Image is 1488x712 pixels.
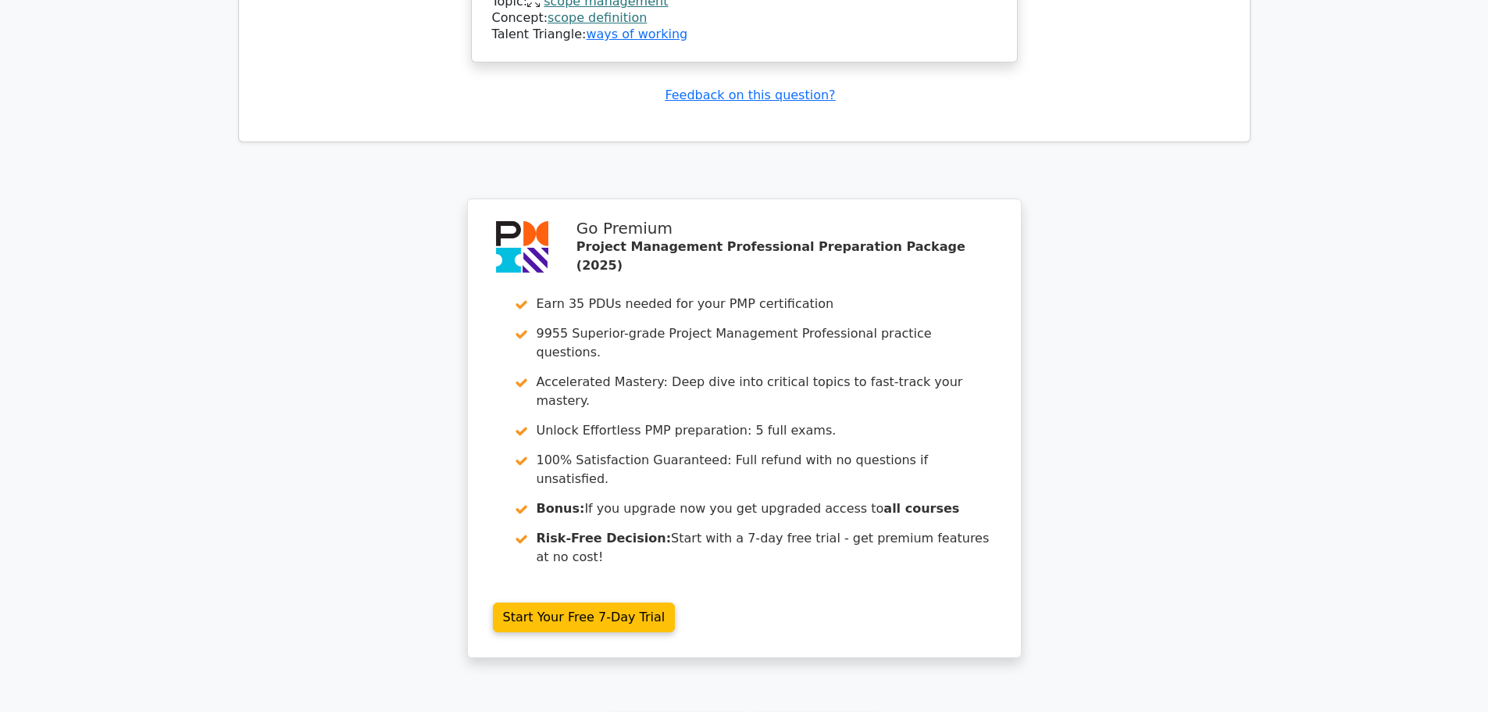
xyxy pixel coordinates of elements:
a: Feedback on this question? [665,88,835,102]
div: Concept: [492,10,997,27]
a: ways of working [586,27,687,41]
a: scope definition [548,10,647,25]
a: Start Your Free 7-Day Trial [493,603,676,632]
